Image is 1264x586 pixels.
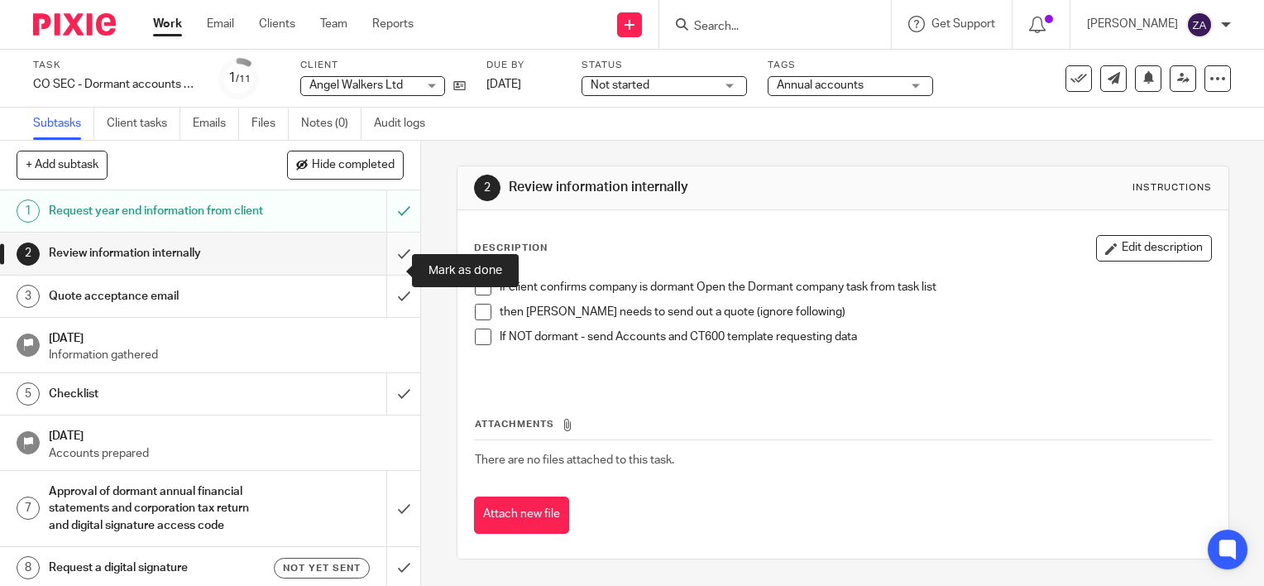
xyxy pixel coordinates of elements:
[500,329,1211,345] p: If NOT dormant - send Accounts and CT600 template requesting data
[49,241,263,266] h1: Review information internally
[17,151,108,179] button: + Add subtask
[17,556,40,579] div: 8
[33,76,199,93] div: CO SEC - Dormant accounts and CT600 return (limited companies) - Updated with signature
[17,199,40,223] div: 1
[17,243,40,266] div: 2
[312,159,395,172] span: Hide completed
[49,555,263,580] h1: Request a digital signature
[153,16,182,32] a: Work
[486,79,521,90] span: [DATE]
[474,497,569,534] button: Attach new file
[107,108,180,140] a: Client tasks
[228,69,251,88] div: 1
[49,445,405,462] p: Accounts prepared
[49,326,405,347] h1: [DATE]
[486,59,561,72] label: Due by
[259,16,295,32] a: Clients
[500,304,1211,320] p: then [PERSON_NAME] needs to send out a quote (ignore following)
[309,79,403,91] span: Angel Walkers Ltd
[251,108,289,140] a: Files
[17,382,40,406] div: 5
[287,151,404,179] button: Hide completed
[17,285,40,308] div: 3
[207,16,234,32] a: Email
[374,108,438,140] a: Audit logs
[49,382,263,406] h1: Checklist
[320,16,347,32] a: Team
[33,108,94,140] a: Subtasks
[372,16,414,32] a: Reports
[283,561,361,575] span: Not yet sent
[692,20,841,35] input: Search
[474,175,500,201] div: 2
[193,108,239,140] a: Emails
[49,424,405,444] h1: [DATE]
[49,479,263,538] h1: Approval of dormant annual financial statements and corporation tax return and digital signature ...
[17,497,40,520] div: 7
[500,279,1211,295] p: If client confirms company is dormant Open the Dormant company task from task list
[475,420,554,429] span: Attachments
[768,59,933,72] label: Tags
[300,59,466,72] label: Client
[301,108,361,140] a: Notes (0)
[1087,16,1178,32] p: [PERSON_NAME]
[1186,12,1213,38] img: svg%3E
[582,59,747,72] label: Status
[33,13,116,36] img: Pixie
[1096,235,1212,262] button: Edit description
[509,179,878,196] h1: Review information internally
[236,74,251,84] small: /11
[49,284,263,309] h1: Quote acceptance email
[33,59,199,72] label: Task
[475,454,674,466] span: There are no files attached to this task.
[777,79,864,91] span: Annual accounts
[931,18,995,30] span: Get Support
[49,347,405,363] p: Information gathered
[1132,181,1212,195] div: Instructions
[49,199,263,223] h1: Request year end information from client
[474,242,548,255] p: Description
[591,79,649,91] span: Not started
